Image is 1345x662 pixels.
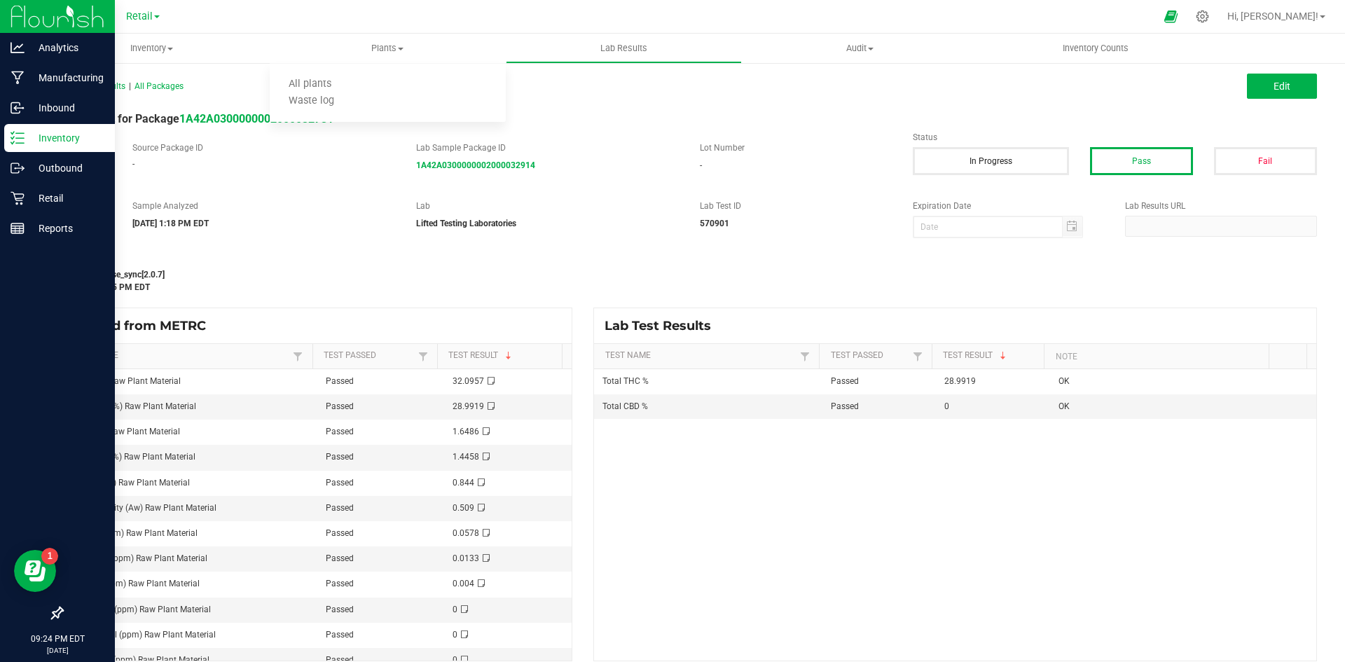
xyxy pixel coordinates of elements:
a: Lab Results [506,34,742,63]
p: Analytics [25,39,109,56]
span: - [132,159,134,169]
label: Lot Number [700,142,892,154]
span: CBDA (%) Raw Plant Material [71,427,180,436]
p: Reports [25,220,109,237]
p: Manufacturing [25,69,109,86]
p: Inventory [25,130,109,146]
button: Fail [1214,147,1317,175]
span: All plants [270,78,350,90]
label: Lab Test ID [700,200,892,212]
a: Test NameSortable [605,350,796,361]
span: Passed [326,553,354,563]
span: Passed [326,528,354,538]
span: Sortable [503,350,514,361]
a: Inventory Counts [978,34,1214,63]
span: Plants [270,42,506,55]
a: Test PassedSortable [324,350,415,361]
span: Hi, [PERSON_NAME]! [1227,11,1318,22]
label: Lab Results URL [1125,200,1317,212]
a: Plants All plants Waste log [270,34,506,63]
inline-svg: Inventory [11,131,25,145]
span: All Packages [134,81,184,91]
span: Acequinocyl (ppm) Raw Plant Material [71,630,216,640]
span: - [700,160,702,170]
span: 0.0578 [453,528,479,538]
label: Last Modified [62,252,892,265]
span: 1.6486 [453,427,479,436]
span: Δ-9 THC (%) Raw Plant Material [71,478,190,488]
p: Inbound [25,99,109,116]
inline-svg: Outbound [11,161,25,175]
span: 28.9919 [944,376,976,386]
span: 0 [453,630,457,640]
a: Test PassedSortable [831,350,909,361]
span: Total THC % [602,376,649,386]
span: Lab Result for Package [62,112,333,125]
a: Filter [909,347,926,365]
span: Audit [743,42,977,55]
label: Expiration Date [913,200,1105,212]
span: Waste log [270,95,353,107]
strong: 1A42A0300000002000032731 [179,112,333,125]
button: In Progress [913,147,1069,175]
span: OK [1058,376,1070,386]
span: Cadmium (ppm) Raw Plant Material [71,553,207,563]
span: Passed [326,452,354,462]
span: Passed [326,401,354,411]
span: Synced from METRC [73,318,216,333]
span: 32.0957 [453,376,484,386]
span: Abamectin (ppm) Raw Plant Material [71,605,211,614]
span: Lab Test Results [605,318,722,333]
span: Total THC (%) Raw Plant Material [71,401,196,411]
strong: Lifted Testing Laboratories [416,219,516,228]
inline-svg: Analytics [11,41,25,55]
label: Status [913,131,1317,144]
p: Outbound [25,160,109,177]
label: Sample Analyzed [132,200,395,212]
label: Source Package ID [132,142,395,154]
p: 09:24 PM EDT [6,633,109,645]
span: Passed [326,605,354,614]
inline-svg: Inbound [11,101,25,115]
inline-svg: Manufacturing [11,71,25,85]
span: 0 [944,401,949,411]
span: Passed [326,478,354,488]
a: Audit [742,34,978,63]
span: Water Activity (Aw) Raw Plant Material [71,503,216,513]
th: Note [1044,344,1269,369]
p: Retail [25,190,109,207]
span: Passed [326,376,354,386]
span: Passed [326,579,354,588]
a: Filter [796,347,813,365]
iframe: Resource center unread badge [41,548,58,565]
span: Total CBD (%) Raw Plant Material [71,452,195,462]
span: Passed [831,401,859,411]
span: Total CBD % [602,401,648,411]
span: Passed [326,503,354,513]
a: Filter [289,347,306,365]
p: [DATE] [6,645,109,656]
span: Passed [326,427,354,436]
label: Lab [416,200,679,212]
span: Mercury (ppm) Raw Plant Material [71,579,200,588]
iframe: Resource center [14,550,56,592]
span: THCA (%) Raw Plant Material [71,376,181,386]
span: Inventory [34,42,269,55]
span: Sortable [998,350,1009,361]
span: Passed [326,630,354,640]
a: 1A42A0300000002000032914 [416,160,535,170]
strong: [DATE] 1:18 PM EDT [132,219,209,228]
inline-svg: Retail [11,191,25,205]
span: Passed [831,376,859,386]
label: Lab Sample Package ID [416,142,679,154]
a: Inventory [34,34,270,63]
span: OK [1058,401,1070,411]
span: 0.0133 [453,553,479,563]
span: 0.509 [453,503,474,513]
a: Filter [415,347,432,365]
button: Pass [1090,147,1193,175]
a: Test NameSortable [73,350,289,361]
inline-svg: Reports [11,221,25,235]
